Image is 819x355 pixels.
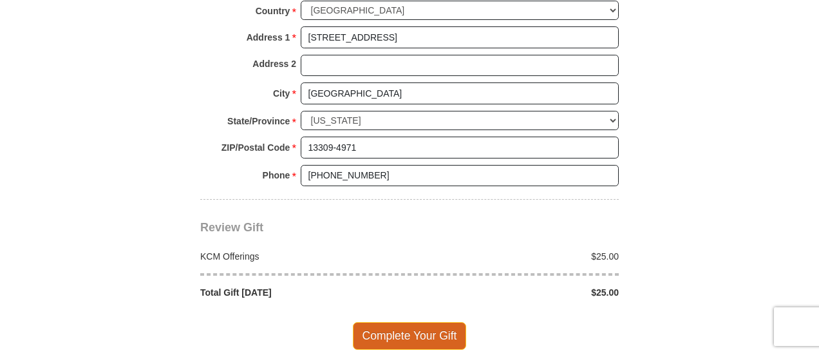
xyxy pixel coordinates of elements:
[263,166,290,184] strong: Phone
[221,139,290,157] strong: ZIP/Postal Code
[353,322,467,349] span: Complete Your Gift
[247,28,290,46] strong: Address 1
[409,250,626,263] div: $25.00
[227,112,290,130] strong: State/Province
[256,2,290,20] strong: Country
[194,286,410,299] div: Total Gift [DATE]
[409,286,626,299] div: $25.00
[252,55,296,73] strong: Address 2
[194,250,410,263] div: KCM Offerings
[273,84,290,102] strong: City
[200,221,263,234] span: Review Gift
